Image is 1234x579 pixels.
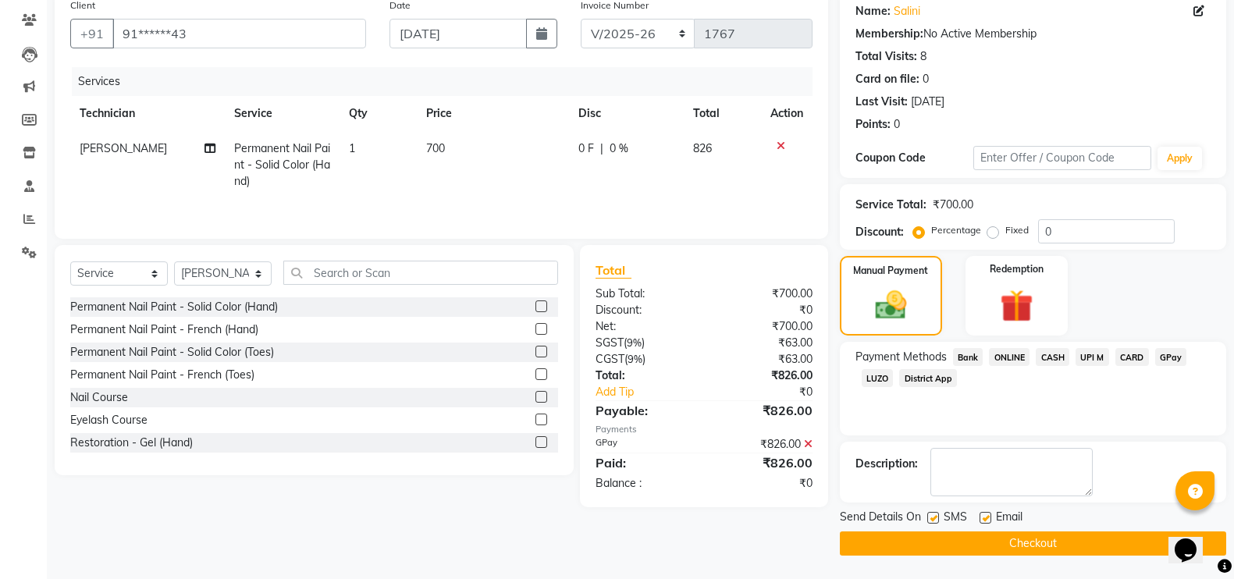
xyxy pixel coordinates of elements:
th: Disc [569,96,684,131]
div: Restoration - Gel (Hand) [70,435,193,451]
div: 0 [894,116,900,133]
div: ₹700.00 [933,197,973,213]
span: CARD [1115,348,1149,366]
input: Search by Name/Mobile/Email/Code [112,19,366,48]
span: 9% [627,336,642,349]
div: Total: [584,368,704,384]
span: 700 [426,141,445,155]
div: Last Visit: [855,94,908,110]
div: ₹63.00 [704,335,824,351]
div: ₹826.00 [704,436,824,453]
div: ₹826.00 [704,453,824,472]
div: Discount: [855,224,904,240]
div: ₹0 [704,475,824,492]
div: Payable: [584,401,704,420]
th: Total [684,96,761,131]
span: 1 [349,141,355,155]
div: Description: [855,456,918,472]
iframe: chat widget [1168,517,1218,563]
div: Discount: [584,302,704,318]
img: _cash.svg [866,287,916,323]
div: Coupon Code [855,150,974,166]
th: Action [761,96,813,131]
div: Points: [855,116,891,133]
div: No Active Membership [855,26,1211,42]
div: Services [72,67,824,96]
div: Balance : [584,475,704,492]
span: 0 % [610,140,628,157]
button: +91 [70,19,114,48]
span: [PERSON_NAME] [80,141,167,155]
span: Payment Methods [855,349,947,365]
span: CGST [596,352,624,366]
div: Permanent Nail Paint - French (Hand) [70,321,258,338]
span: ONLINE [989,348,1030,366]
div: Permanent Nail Paint - Solid Color (Hand) [70,299,278,315]
div: [DATE] [911,94,944,110]
span: SMS [944,509,967,528]
a: Add Tip [584,384,724,400]
span: 0 F [578,140,594,157]
div: ₹0 [704,302,824,318]
div: Card on file: [855,71,919,87]
div: 0 [923,71,929,87]
th: Qty [340,96,416,131]
input: Enter Offer / Coupon Code [973,146,1151,170]
span: Total [596,262,631,279]
span: SGST [596,336,624,350]
img: _gift.svg [990,286,1043,326]
th: Technician [70,96,225,131]
label: Redemption [990,262,1044,276]
div: Sub Total: [584,286,704,302]
div: Name: [855,3,891,20]
span: Permanent Nail Paint - Solid Color (Hand) [234,141,330,188]
label: Percentage [931,223,981,237]
div: Permanent Nail Paint - Solid Color (Toes) [70,344,274,361]
div: ( ) [584,351,704,368]
div: Paid: [584,453,704,472]
div: ( ) [584,335,704,351]
div: ₹826.00 [704,368,824,384]
div: Nail Course [70,389,128,406]
label: Manual Payment [853,264,928,278]
div: Service Total: [855,197,926,213]
div: ₹63.00 [704,351,824,368]
div: ₹826.00 [704,401,824,420]
span: District App [899,369,957,387]
span: Send Details On [840,509,921,528]
input: Search or Scan [283,261,558,285]
div: ₹700.00 [704,286,824,302]
span: GPay [1155,348,1187,366]
span: 826 [693,141,712,155]
a: Salini [894,3,920,20]
span: Email [996,509,1022,528]
span: Bank [953,348,983,366]
div: Membership: [855,26,923,42]
button: Checkout [840,531,1226,556]
div: 8 [920,48,926,65]
div: Total Visits: [855,48,917,65]
span: CASH [1036,348,1069,366]
div: Eyelash Course [70,412,148,428]
div: Payments [596,423,812,436]
span: LUZO [862,369,894,387]
div: ₹0 [724,384,824,400]
div: Permanent Nail Paint - French (Toes) [70,367,254,383]
label: Fixed [1005,223,1029,237]
th: Price [417,96,569,131]
button: Apply [1158,147,1202,170]
div: GPay [584,436,704,453]
span: | [600,140,603,157]
div: Net: [584,318,704,335]
span: 9% [628,353,642,365]
th: Service [225,96,340,131]
span: UPI M [1076,348,1109,366]
div: ₹700.00 [704,318,824,335]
